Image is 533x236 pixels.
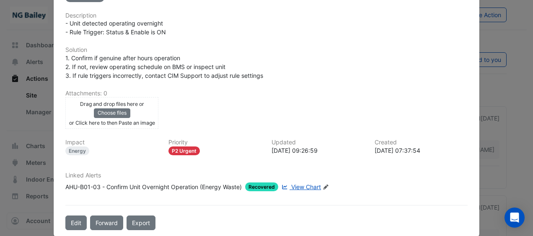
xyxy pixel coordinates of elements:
[65,54,263,79] span: 1. Confirm if genuine after hours operation 2. If not, review operating schedule on BMS or inspec...
[168,139,261,146] h6: Priority
[272,139,365,146] h6: Updated
[65,182,242,191] div: AHU-B01-03 - Confirm Unit Overnight Operation (Energy Waste)
[65,12,468,19] h6: Description
[280,182,321,191] a: View Chart
[245,182,278,191] span: Recovered
[65,215,87,230] button: Edit
[65,46,468,54] h6: Solution
[94,108,130,118] button: Choose files
[323,184,329,190] fa-icon: Edit Linked Alerts
[65,90,468,97] h6: Attachments: 0
[272,146,365,155] div: [DATE] 09:26:59
[375,139,468,146] h6: Created
[65,146,89,155] div: Energy
[65,20,166,36] span: - Unit detected operating overnight - Rule Trigger: Status & Enable is ON
[375,146,468,155] div: [DATE] 07:37:54
[65,139,158,146] h6: Impact
[127,215,155,230] a: Export
[80,101,144,107] small: Drag and drop files here or
[65,172,468,179] h6: Linked Alerts
[69,120,155,126] small: or Click here to then Paste an image
[90,215,123,230] button: Forward
[505,208,525,228] div: Open Intercom Messenger
[168,146,200,155] div: P2 Urgent
[291,183,321,190] span: View Chart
